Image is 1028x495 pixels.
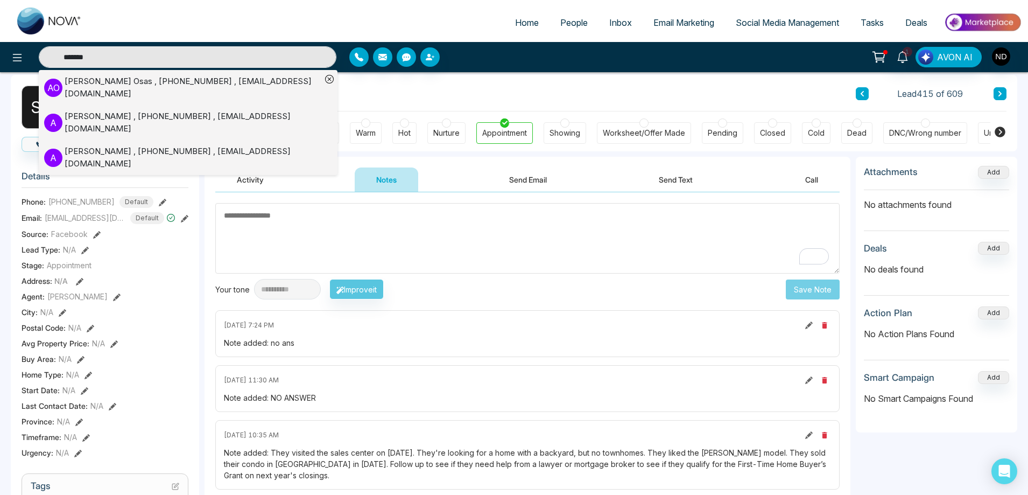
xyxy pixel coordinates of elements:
div: Hot [398,128,411,138]
span: People [560,17,588,28]
div: [PERSON_NAME] Osas , [PHONE_NUMBER] , [EMAIL_ADDRESS][DOMAIN_NAME] [65,75,321,100]
span: [PERSON_NAME] [47,291,108,302]
span: N/A [40,306,53,318]
span: Social Media Management [736,17,839,28]
span: N/A [62,385,75,396]
p: No Action Plans Found [864,327,1009,340]
span: Urgency : [22,447,53,458]
span: Deals [905,17,927,28]
span: Inbox [609,17,632,28]
h3: Details [22,171,188,187]
span: Email: [22,212,42,224]
p: A [44,149,62,167]
span: N/A [63,244,76,255]
span: [DATE] 10:35 AM [224,430,279,440]
a: People [550,12,599,33]
span: Province : [22,416,54,427]
span: Stage: [22,260,44,271]
div: Warm [356,128,376,138]
span: Lead Type: [22,244,60,255]
span: N/A [92,338,105,349]
span: 1 [903,47,912,57]
span: Facebook [51,228,88,240]
span: Source: [22,228,48,240]
span: Buy Area : [22,353,56,365]
span: N/A [64,431,77,443]
img: Lead Flow [918,50,933,65]
a: Home [504,12,550,33]
div: Closed [760,128,785,138]
p: No deals found [864,263,1009,276]
div: Showing [550,128,580,138]
div: Note added: no ans [224,337,831,348]
span: Add [978,167,1009,176]
button: Add [978,371,1009,384]
span: N/A [59,353,72,365]
button: AVON AI [916,47,982,67]
span: Last Contact Date : [22,400,88,412]
div: Note added: NO ANSWER [224,392,831,403]
span: [EMAIL_ADDRESS][DOMAIN_NAME] [45,212,125,224]
div: Worksheet/Offer Made [603,128,685,138]
img: Market-place.gif [943,10,1022,34]
div: DNC/Wrong number [889,128,961,138]
div: Unspecified [984,128,1027,138]
div: Your tone [215,284,254,295]
p: A O [44,79,62,97]
button: Send Email [488,168,568,192]
h3: Action Plan [864,308,912,318]
span: N/A [66,369,79,380]
span: N/A [90,400,103,412]
a: Inbox [599,12,643,33]
span: Default [119,196,153,208]
span: [DATE] 11:30 AM [224,375,279,385]
span: Address: [22,275,68,287]
img: User Avatar [992,47,1010,66]
button: Add [978,242,1009,255]
span: Default [130,212,164,224]
span: AVON AI [937,51,973,64]
p: No Smart Campaigns Found [864,392,1009,405]
div: S M [22,86,65,129]
span: Postal Code : [22,322,66,333]
div: [PERSON_NAME] , [PHONE_NUMBER] , [EMAIL_ADDRESS][DOMAIN_NAME] [65,110,321,135]
button: Activity [215,168,285,192]
div: Open Intercom Messenger [991,458,1017,484]
a: Social Media Management [725,12,850,33]
button: Notes [355,168,418,192]
a: Tasks [850,12,895,33]
span: Phone: [22,196,46,207]
div: Note added: They visited the sales center on [DATE]. They're looking for a home with a backyard, ... [224,447,831,481]
span: Appointment [47,260,91,271]
span: Lead 415 of 609 [897,87,963,100]
button: Call [784,168,840,192]
div: Dead [847,128,867,138]
div: Nurture [433,128,460,138]
div: Cold [808,128,825,138]
span: [DATE] 7:24 PM [224,320,274,330]
textarea: To enrich screen reader interactions, please activate Accessibility in Grammarly extension settings [215,203,840,274]
span: Home Type : [22,369,64,380]
a: Deals [895,12,938,33]
span: Tasks [861,17,884,28]
span: N/A [56,447,69,458]
div: [PERSON_NAME] , [PHONE_NUMBER] , [EMAIL_ADDRESS][DOMAIN_NAME] [65,145,321,170]
button: Send Text [637,168,714,192]
button: Save Note [786,280,840,299]
div: Pending [708,128,737,138]
h3: Deals [864,243,887,254]
span: Start Date : [22,385,60,396]
p: No attachments found [864,190,1009,211]
h3: Smart Campaign [864,372,934,383]
span: Timeframe : [22,431,61,443]
img: Nova CRM Logo [17,8,82,34]
span: N/A [68,322,81,333]
span: Agent: [22,291,45,302]
span: N/A [54,276,68,285]
span: N/A [57,416,70,427]
span: Email Marketing [653,17,714,28]
p: A [44,114,62,132]
span: City : [22,306,38,318]
button: Call [22,137,74,152]
span: Home [515,17,539,28]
